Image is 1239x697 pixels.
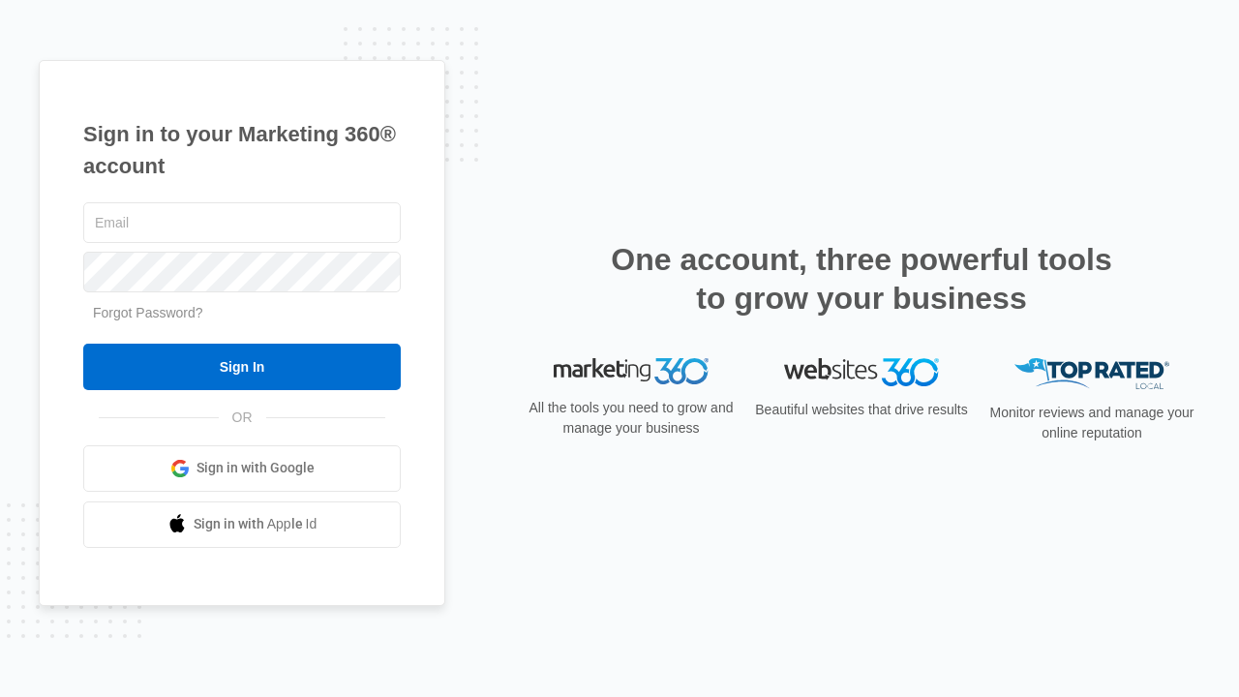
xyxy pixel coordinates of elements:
[93,305,203,320] a: Forgot Password?
[83,118,401,182] h1: Sign in to your Marketing 360® account
[83,445,401,492] a: Sign in with Google
[83,202,401,243] input: Email
[784,358,939,386] img: Websites 360
[753,400,970,420] p: Beautiful websites that drive results
[83,344,401,390] input: Sign In
[1014,358,1169,390] img: Top Rated Local
[194,514,317,534] span: Sign in with Apple Id
[605,240,1118,318] h2: One account, three powerful tools to grow your business
[983,403,1200,443] p: Monitor reviews and manage your online reputation
[83,501,401,548] a: Sign in with Apple Id
[554,358,709,385] img: Marketing 360
[196,458,315,478] span: Sign in with Google
[523,398,740,439] p: All the tools you need to grow and manage your business
[219,408,266,428] span: OR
